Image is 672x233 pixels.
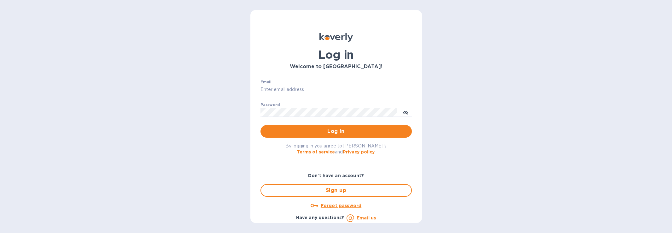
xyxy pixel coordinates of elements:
a: Privacy policy [343,149,375,154]
button: Log in [260,125,412,138]
b: Don't have an account? [308,173,364,178]
button: toggle password visibility [399,106,412,118]
img: Koverly [319,33,353,42]
span: Log in [266,128,407,135]
span: Sign up [266,187,406,194]
b: Have any questions? [296,215,344,220]
h3: Welcome to [GEOGRAPHIC_DATA]! [260,64,412,70]
u: Forgot password [321,203,361,208]
a: Terms of service [297,149,335,154]
input: Enter email address [260,85,412,94]
h1: Log in [260,48,412,61]
button: Sign up [260,184,412,197]
label: Email [260,80,272,84]
a: Email us [357,215,376,220]
span: By logging in you agree to [PERSON_NAME]'s and . [285,143,387,154]
label: Password [260,103,280,107]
